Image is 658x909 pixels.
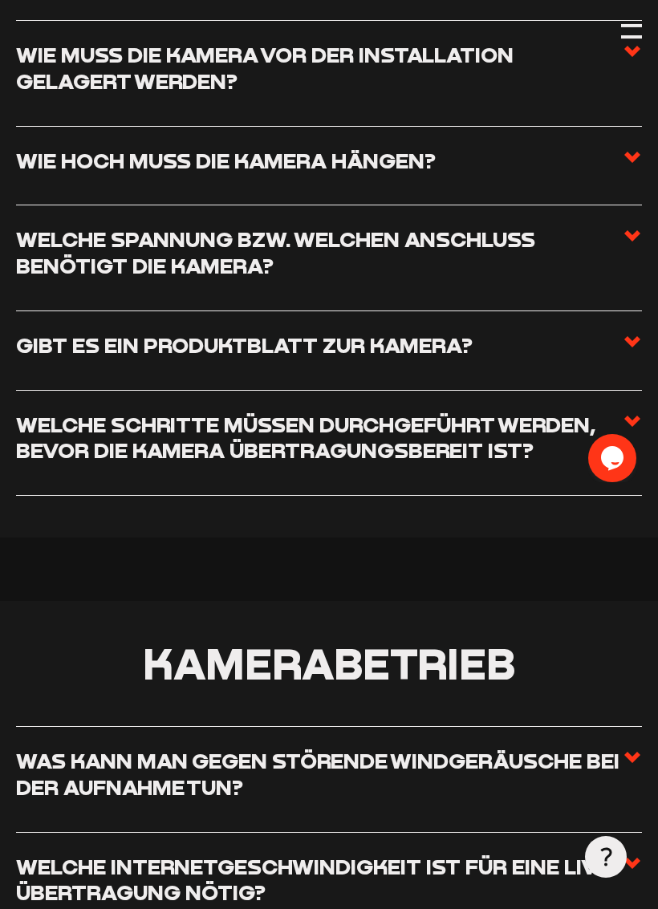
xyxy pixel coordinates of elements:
h3: Welche Internetgeschwindigkeit ist für eine Live-Übertragung nötig? [16,854,623,906]
h3: Wie hoch muss die Kamera hängen? [16,148,436,174]
h3: Was kann man gegen störende Windgeräusche bei der Aufnahme tun? [16,748,623,800]
span: Kamerabetrieb [143,637,515,689]
h3: Welche Schritte müssen durchgeführt werden, bevor die Kamera übertragungsbereit ist? [16,412,623,464]
h3: Wie muss die Kamera vor der Installation gelagert werden? [16,42,623,94]
h3: Welche Spannung bzw. welchen Anschluss benötigt die Kamera? [16,226,623,278]
h3: Gibt es ein Produktblatt zur Kamera? [16,332,473,359]
iframe: chat widget [588,431,642,482]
